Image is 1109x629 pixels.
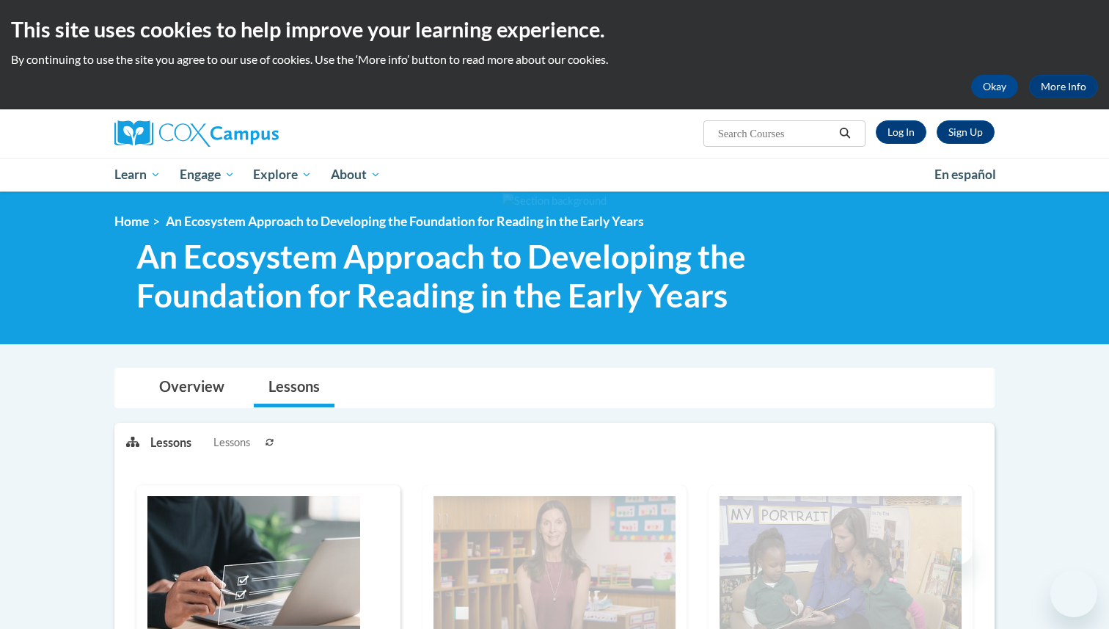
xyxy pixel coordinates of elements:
a: Learn [105,158,170,192]
a: Log In [876,120,926,144]
a: More Info [1029,75,1098,98]
div: Main menu [92,158,1017,192]
a: Explore [244,158,321,192]
a: About [321,158,390,192]
a: Home [114,214,149,229]
iframe: Close message [943,535,973,564]
span: Lessons [213,435,250,451]
span: Engage [180,166,235,183]
p: By continuing to use the site you agree to our use of cookies. Use the ‘More info’ button to read... [11,51,1098,68]
span: An Ecosystem Approach to Developing the Foundation for Reading in the Early Years [166,214,644,229]
img: Cox Campus [114,120,279,147]
a: Overview [144,368,239,407]
a: Cox Campus [114,120,393,147]
a: En español [925,159,1006,190]
input: Search Courses [717,125,834,142]
p: Lessons [150,435,191,451]
button: Search [834,125,856,142]
span: Explore [253,166,312,183]
a: Engage [170,158,244,192]
span: En español [934,167,996,182]
a: Register [937,120,995,144]
h2: This site uses cookies to help improve your learning experience. [11,15,1098,44]
a: Lessons [254,368,334,407]
img: Section background [502,193,607,209]
span: An Ecosystem Approach to Developing the Foundation for Reading in the Early Years [136,237,791,315]
button: Okay [971,75,1018,98]
span: About [331,166,381,183]
iframe: Button to launch messaging window [1050,570,1097,617]
span: Learn [114,166,161,183]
